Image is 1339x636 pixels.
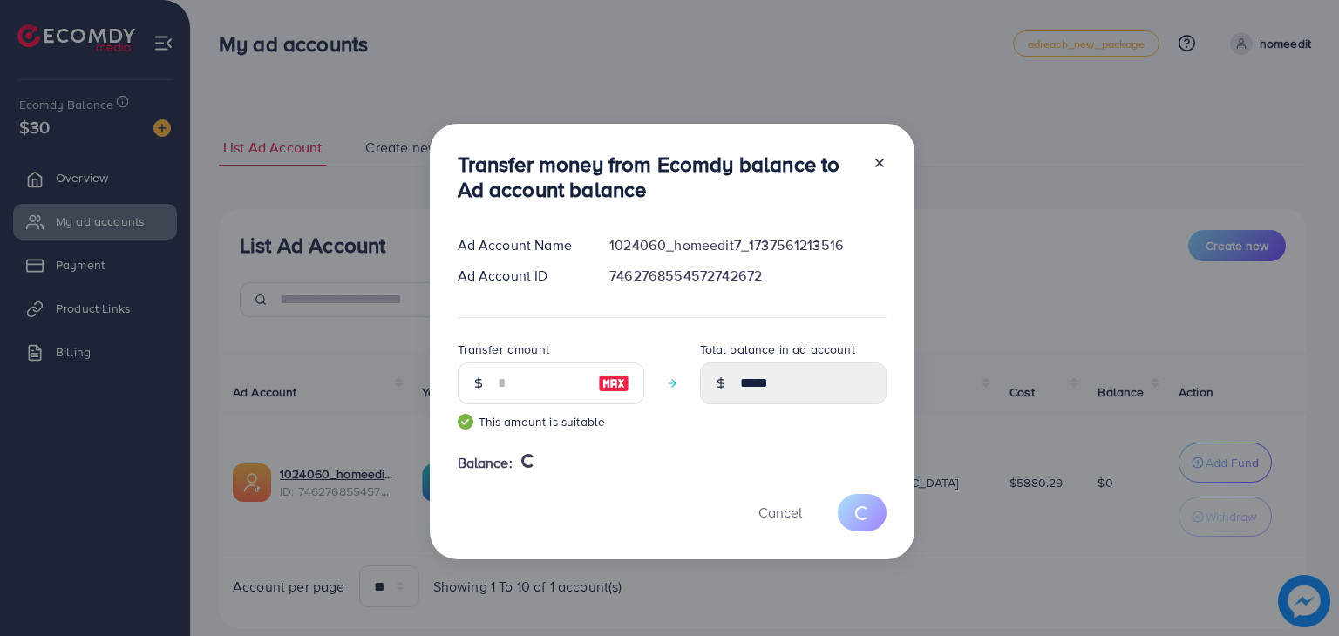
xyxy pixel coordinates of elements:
[444,266,596,286] div: Ad Account ID
[737,494,824,531] button: Cancel
[595,235,900,255] div: 1024060_homeedit7_1737561213516
[458,152,859,202] h3: Transfer money from Ecomdy balance to Ad account balance
[598,373,629,394] img: image
[758,503,802,522] span: Cancel
[700,341,855,358] label: Total balance in ad account
[458,341,549,358] label: Transfer amount
[458,413,644,430] small: This amount is suitable
[444,235,596,255] div: Ad Account Name
[595,266,900,286] div: 7462768554572742672
[458,453,513,473] span: Balance:
[458,414,473,430] img: guide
